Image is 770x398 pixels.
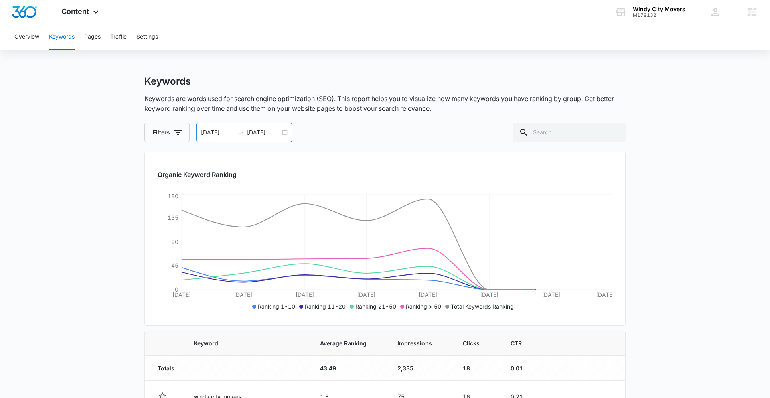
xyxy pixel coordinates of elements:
[388,356,453,381] td: 2,335
[21,21,88,27] div: Domain: [DOMAIN_NAME]
[145,356,184,381] td: Totals
[633,6,685,12] div: account name
[355,303,396,310] span: Ranking 21-50
[14,24,39,50] button: Overview
[501,356,543,381] td: 0.01
[596,291,614,298] tspan: [DATE]
[406,303,441,310] span: Ranking > 50
[419,291,437,298] tspan: [DATE]
[237,129,244,136] span: swap-right
[13,21,19,27] img: website_grey.svg
[13,13,19,19] img: logo_orange.svg
[542,291,560,298] tspan: [DATE]
[357,291,375,298] tspan: [DATE]
[144,75,191,87] h1: Keywords
[453,356,501,381] td: 18
[136,24,158,50] button: Settings
[144,123,190,142] button: Filters
[201,128,234,137] input: Start date
[158,170,612,179] h2: Organic Keyword Ranking
[296,291,314,298] tspan: [DATE]
[172,291,191,298] tspan: [DATE]
[171,238,178,245] tspan: 90
[171,262,178,269] tspan: 45
[61,7,89,16] span: Content
[451,303,514,310] span: Total Keywords Ranking
[22,13,39,19] div: v 4.0.25
[84,24,101,50] button: Pages
[310,356,388,381] td: 43.49
[175,286,178,293] tspan: 0
[633,12,685,18] div: account id
[511,339,522,347] span: CTR
[194,339,289,347] span: Keyword
[89,47,135,53] div: Keywords by Traffic
[168,193,178,199] tspan: 180
[305,303,346,310] span: Ranking 11-20
[234,291,252,298] tspan: [DATE]
[513,123,626,142] input: Search...
[80,47,86,53] img: tab_keywords_by_traffic_grey.svg
[168,214,178,221] tspan: 135
[237,129,244,136] span: to
[110,24,127,50] button: Traffic
[49,24,75,50] button: Keywords
[247,128,280,137] input: End date
[258,303,295,310] span: Ranking 1-10
[144,94,626,113] p: Keywords are words used for search engine optimization (SEO). This report helps you to visualize ...
[397,339,432,347] span: Impressions
[30,47,72,53] div: Domain Overview
[480,291,498,298] tspan: [DATE]
[463,339,480,347] span: Clicks
[320,339,367,347] span: Average Ranking
[22,47,28,53] img: tab_domain_overview_orange.svg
